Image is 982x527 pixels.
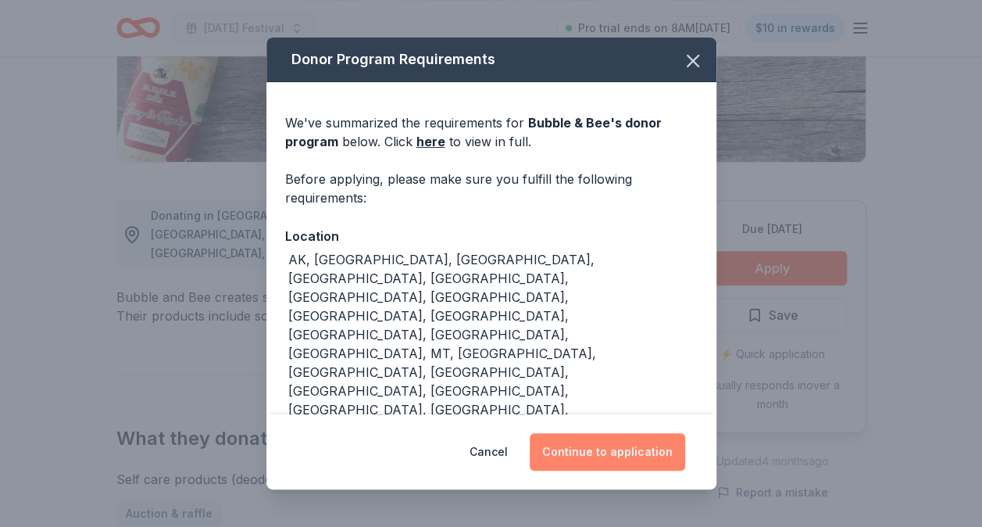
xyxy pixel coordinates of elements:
a: here [416,132,445,151]
button: Cancel [470,433,508,471]
div: We've summarized the requirements for below. Click to view in full. [285,113,698,151]
div: Location [285,226,698,246]
button: Continue to application [530,433,685,471]
div: Before applying, please make sure you fulfill the following requirements: [285,170,698,207]
div: Donor Program Requirements [266,38,716,82]
div: AK, [GEOGRAPHIC_DATA], [GEOGRAPHIC_DATA], [GEOGRAPHIC_DATA], [GEOGRAPHIC_DATA], [GEOGRAPHIC_DATA]... [288,250,698,457]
